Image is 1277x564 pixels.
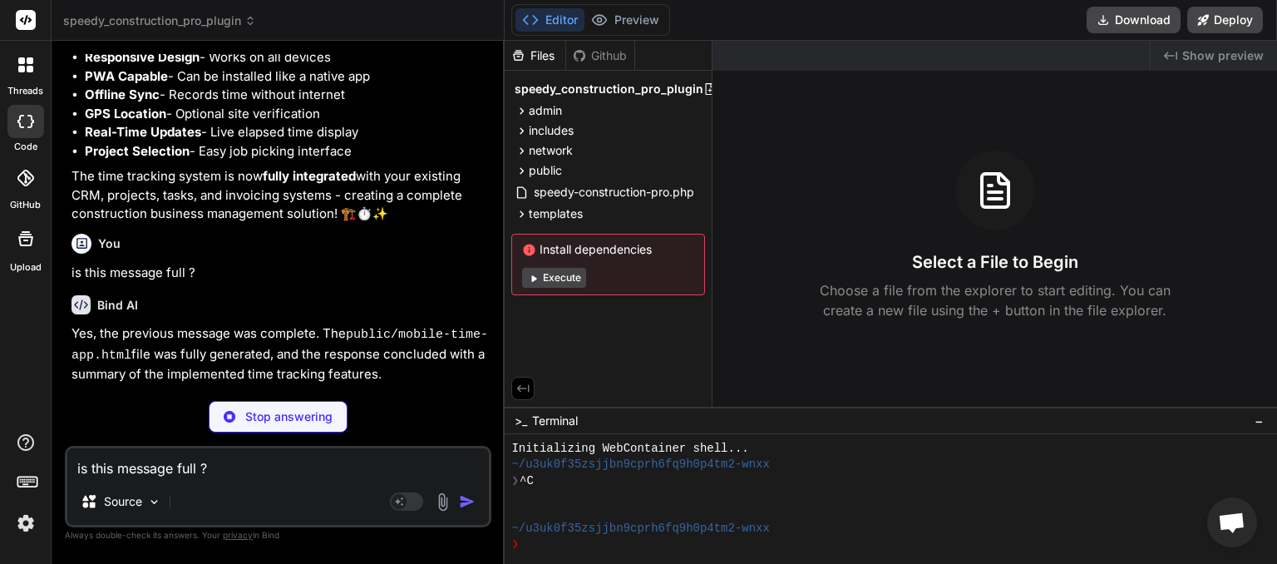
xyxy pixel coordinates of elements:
[10,198,41,212] label: GitHub
[98,235,121,252] h6: You
[511,457,769,472] span: ~/u3uk0f35zsjjbn9cprh6fq9h0p4tm2-wnxx
[97,297,138,314] h6: Bind AI
[7,84,43,98] label: threads
[1182,47,1264,64] span: Show preview
[1255,413,1264,429] span: −
[522,241,694,258] span: Install dependencies
[85,124,201,140] strong: Real-Time Updates
[532,182,696,202] span: speedy-construction-pro.php
[809,280,1181,320] p: Choose a file from the explorer to start editing. You can create a new file using the + button in...
[1087,7,1181,33] button: Download
[511,537,520,552] span: ❯
[85,48,488,67] li: - Works on all devices
[147,495,161,509] img: Pick Models
[505,47,565,64] div: Files
[529,102,562,119] span: admin
[529,122,574,139] span: includes
[511,473,520,489] span: ❯
[14,140,37,154] label: code
[1187,7,1263,33] button: Deploy
[85,142,488,161] li: - Easy job picking interface
[566,47,634,64] div: Github
[515,81,703,97] span: speedy_construction_pro_plugin
[529,142,573,159] span: network
[65,527,491,543] p: Always double-check its answers. Your in Bind
[85,68,168,84] strong: PWA Capable
[85,143,190,159] strong: Project Selection
[71,264,488,283] p: is this message full ?
[912,250,1078,274] h3: Select a File to Begin
[263,168,356,184] strong: fully integrated
[223,530,253,540] span: privacy
[71,167,488,224] p: The time tracking system is now with your existing CRM, projects, tasks, and invoicing systems - ...
[584,8,666,32] button: Preview
[85,86,488,105] li: - Records time without internet
[10,260,42,275] label: Upload
[85,105,488,124] li: - Optional site verification
[515,413,527,429] span: >_
[12,509,40,537] img: settings
[85,123,488,142] li: - Live elapsed time display
[1251,408,1267,434] button: −
[532,413,578,429] span: Terminal
[85,106,166,121] strong: GPS Location
[511,521,769,537] span: ~/u3uk0f35zsjjbn9cprh6fq9h0p4tm2-wnxx
[433,492,452,512] img: attachment
[522,268,586,288] button: Execute
[85,87,160,102] strong: Offline Sync
[1207,497,1257,547] a: Open chat
[63,12,256,29] span: speedy_construction_pro_plugin
[71,324,488,384] p: Yes, the previous message was complete. The file was fully generated, and the response concluded ...
[85,67,488,87] li: - Can be installed like a native app
[104,493,142,510] p: Source
[71,328,488,363] code: public/mobile-time-app.html
[85,49,200,65] strong: Responsive Design
[459,493,476,510] img: icon
[245,408,333,425] p: Stop answering
[515,8,584,32] button: Editor
[511,441,748,457] span: Initializing WebContainer shell...
[520,473,534,489] span: ^C
[529,162,562,179] span: public
[529,205,583,222] span: templates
